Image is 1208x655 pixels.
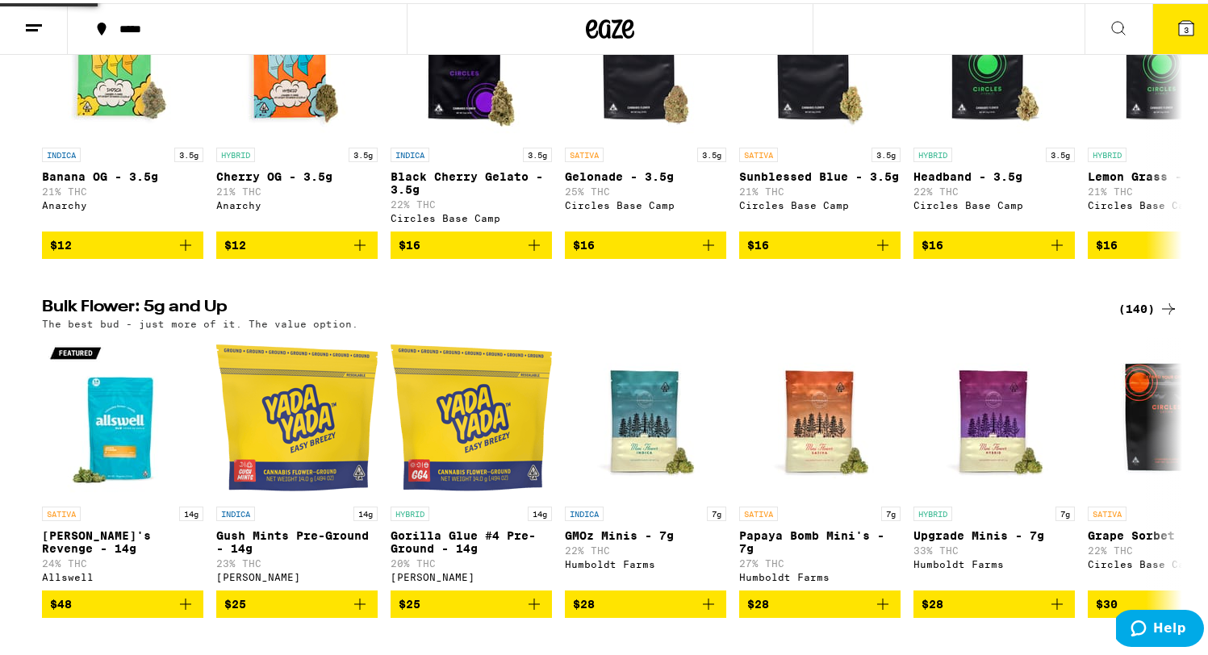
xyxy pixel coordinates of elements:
[913,167,1075,180] p: Headband - 3.5g
[565,587,726,615] button: Add to bag
[565,144,604,159] p: SATIVA
[42,167,203,180] p: Banana OG - 3.5g
[42,334,203,587] a: Open page for Jack's Revenge - 14g from Allswell
[216,144,255,159] p: HYBRID
[216,503,255,518] p: INDICA
[391,228,552,256] button: Add to bag
[913,334,1075,587] a: Open page for Upgrade Minis - 7g from Humboldt Farms
[1046,144,1075,159] p: 3.5g
[565,228,726,256] button: Add to bag
[913,556,1075,566] div: Humboldt Farms
[565,526,726,539] p: GMOz Minis - 7g
[399,236,420,248] span: $16
[391,587,552,615] button: Add to bag
[179,503,203,518] p: 14g
[216,587,378,615] button: Add to bag
[739,503,778,518] p: SATIVA
[922,595,943,607] span: $28
[216,334,378,495] img: Yada Yada - Gush Mints Pre-Ground - 14g
[391,334,552,587] a: Open page for Gorilla Glue #4 Pre-Ground - 14g from Yada Yada
[739,526,901,552] p: Papaya Bomb Mini's - 7g
[707,503,726,518] p: 7g
[391,555,552,565] p: 20% THC
[739,167,901,180] p: Sunblessed Blue - 3.5g
[565,542,726,553] p: 22% THC
[224,236,246,248] span: $12
[399,595,420,607] span: $25
[913,144,952,159] p: HYBRID
[1096,595,1118,607] span: $30
[391,210,552,220] div: Circles Base Camp
[42,587,203,615] button: Add to bag
[353,503,378,518] p: 14g
[391,526,552,552] p: Gorilla Glue #4 Pre-Ground - 14g
[573,236,595,248] span: $16
[747,595,769,607] span: $28
[913,228,1075,256] button: Add to bag
[739,569,901,579] div: Humboldt Farms
[747,236,769,248] span: $16
[349,144,378,159] p: 3.5g
[1184,22,1189,31] span: 3
[1116,607,1204,647] iframe: Opens a widget where you can find more information
[42,555,203,565] p: 24% THC
[739,228,901,256] button: Add to bag
[391,196,552,207] p: 22% THC
[1055,503,1075,518] p: 7g
[573,595,595,607] span: $28
[216,197,378,207] div: Anarchy
[913,334,1075,495] img: Humboldt Farms - Upgrade Minis - 7g
[216,569,378,579] div: [PERSON_NAME]
[565,183,726,194] p: 25% THC
[391,334,552,495] img: Yada Yada - Gorilla Glue #4 Pre-Ground - 14g
[224,595,246,607] span: $25
[50,236,72,248] span: $12
[739,144,778,159] p: SATIVA
[1088,503,1126,518] p: SATIVA
[42,197,203,207] div: Anarchy
[913,197,1075,207] div: Circles Base Camp
[1096,236,1118,248] span: $16
[42,183,203,194] p: 21% THC
[42,144,81,159] p: INDICA
[391,569,552,579] div: [PERSON_NAME]
[565,334,726,495] img: Humboldt Farms - GMOz Minis - 7g
[216,526,378,552] p: Gush Mints Pre-Ground - 14g
[42,526,203,552] p: [PERSON_NAME]'s Revenge - 14g
[697,144,726,159] p: 3.5g
[1118,296,1178,315] a: (140)
[216,228,378,256] button: Add to bag
[42,503,81,518] p: SATIVA
[565,503,604,518] p: INDICA
[1088,144,1126,159] p: HYBRID
[216,555,378,565] p: 23% THC
[42,315,358,326] p: The best bud - just more of it. The value option.
[42,296,1099,315] h2: Bulk Flower: 5g and Up
[565,556,726,566] div: Humboldt Farms
[528,503,552,518] p: 14g
[913,503,952,518] p: HYBRID
[391,144,429,159] p: INDICA
[565,197,726,207] div: Circles Base Camp
[216,183,378,194] p: 21% THC
[216,334,378,587] a: Open page for Gush Mints Pre-Ground - 14g from Yada Yada
[565,167,726,180] p: Gelonade - 3.5g
[565,334,726,587] a: Open page for GMOz Minis - 7g from Humboldt Farms
[913,542,1075,553] p: 33% THC
[42,228,203,256] button: Add to bag
[391,167,552,193] p: Black Cherry Gelato - 3.5g
[881,503,901,518] p: 7g
[913,526,1075,539] p: Upgrade Minis - 7g
[913,183,1075,194] p: 22% THC
[739,197,901,207] div: Circles Base Camp
[216,167,378,180] p: Cherry OG - 3.5g
[174,144,203,159] p: 3.5g
[42,569,203,579] div: Allswell
[523,144,552,159] p: 3.5g
[739,555,901,565] p: 27% THC
[391,503,429,518] p: HYBRID
[42,334,203,495] img: Allswell - Jack's Revenge - 14g
[922,236,943,248] span: $16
